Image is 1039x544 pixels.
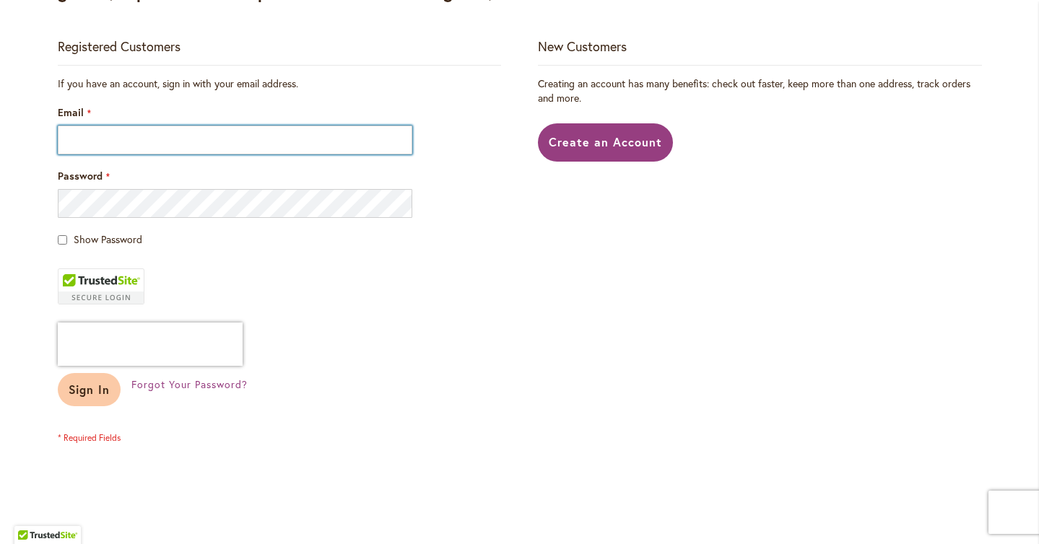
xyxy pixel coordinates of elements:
span: Sign In [69,382,110,397]
div: TrustedSite Certified [58,268,144,304]
strong: Registered Customers [58,38,181,55]
div: If you have an account, sign in with your email address. [58,76,501,91]
button: Sign In [58,373,121,406]
a: Create an Account [538,123,673,162]
span: Password [58,169,103,183]
iframe: Launch Accessibility Center [11,493,51,533]
span: Create an Account [549,134,662,149]
a: Forgot Your Password? [131,377,247,392]
span: Show Password [74,232,142,246]
iframe: reCAPTCHA [58,323,243,366]
span: Forgot Your Password? [131,377,247,391]
strong: New Customers [538,38,627,55]
span: Email [58,105,84,119]
p: Creating an account has many benefits: check out faster, keep more than one address, track orders... [538,76,981,105]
